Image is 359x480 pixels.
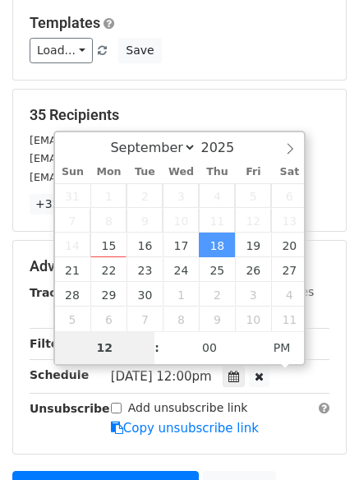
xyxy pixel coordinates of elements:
[159,331,260,364] input: Minute
[30,337,71,350] strong: Filters
[260,331,305,364] span: Click to toggle
[118,38,161,63] button: Save
[163,183,199,208] span: September 3, 2025
[90,183,127,208] span: September 1, 2025
[127,282,163,307] span: September 30, 2025
[199,183,235,208] span: September 4, 2025
[90,208,127,233] span: September 8, 2025
[199,307,235,331] span: October 9, 2025
[30,14,100,31] a: Templates
[55,257,91,282] span: September 21, 2025
[271,282,307,307] span: October 4, 2025
[163,167,199,178] span: Wed
[271,233,307,257] span: September 20, 2025
[235,282,271,307] span: October 3, 2025
[127,257,163,282] span: September 23, 2025
[199,208,235,233] span: September 11, 2025
[127,208,163,233] span: September 9, 2025
[55,183,91,208] span: August 31, 2025
[127,167,163,178] span: Tue
[55,167,91,178] span: Sun
[30,38,93,63] a: Load...
[128,399,248,417] label: Add unsubscribe link
[199,282,235,307] span: October 2, 2025
[163,307,199,331] span: October 8, 2025
[55,233,91,257] span: September 14, 2025
[90,233,127,257] span: September 15, 2025
[90,282,127,307] span: September 29, 2025
[55,282,91,307] span: September 28, 2025
[199,257,235,282] span: September 25, 2025
[235,167,271,178] span: Fri
[90,167,127,178] span: Mon
[111,421,259,436] a: Copy unsubscribe link
[235,208,271,233] span: September 12, 2025
[196,140,255,155] input: Year
[30,171,213,183] small: [EMAIL_ADDRESS][DOMAIN_NAME]
[199,167,235,178] span: Thu
[55,307,91,331] span: October 5, 2025
[271,257,307,282] span: September 27, 2025
[163,257,199,282] span: September 24, 2025
[277,401,359,480] iframe: Chat Widget
[235,307,271,331] span: October 10, 2025
[271,167,307,178] span: Sat
[271,183,307,208] span: September 6, 2025
[127,233,163,257] span: September 16, 2025
[127,183,163,208] span: September 2, 2025
[271,307,307,331] span: October 11, 2025
[30,134,213,146] small: [EMAIL_ADDRESS][DOMAIN_NAME]
[127,307,163,331] span: October 7, 2025
[90,257,127,282] span: September 22, 2025
[30,257,329,275] h5: Advanced
[235,257,271,282] span: September 26, 2025
[271,208,307,233] span: September 13, 2025
[199,233,235,257] span: September 18, 2025
[30,194,99,215] a: +32 more
[30,402,110,415] strong: Unsubscribe
[30,152,213,164] small: [EMAIL_ADDRESS][DOMAIN_NAME]
[163,208,199,233] span: September 10, 2025
[154,331,159,364] span: :
[55,208,91,233] span: September 7, 2025
[111,369,212,384] span: [DATE] 12:00pm
[163,233,199,257] span: September 17, 2025
[235,233,271,257] span: September 19, 2025
[30,286,85,299] strong: Tracking
[90,307,127,331] span: October 6, 2025
[30,368,89,381] strong: Schedule
[30,106,329,124] h5: 35 Recipients
[55,331,155,364] input: Hour
[163,282,199,307] span: October 1, 2025
[235,183,271,208] span: September 5, 2025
